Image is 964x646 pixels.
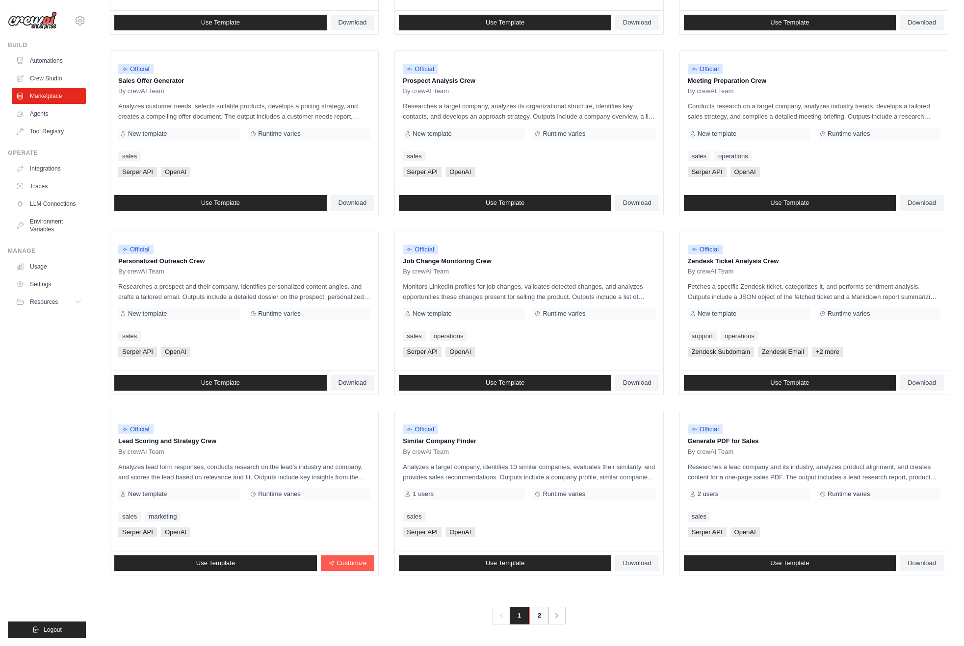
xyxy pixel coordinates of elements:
[145,512,181,522] a: marketing
[623,379,651,387] span: Download
[258,490,301,498] span: Runtime varies
[118,347,157,357] span: Serper API
[688,151,710,161] a: sales
[493,607,566,624] nav: Pagination
[118,527,157,537] span: Serper API
[399,555,611,571] a: Use Template
[688,448,734,456] span: By crewAI Team
[900,15,944,30] a: Download
[698,130,736,138] span: New template
[403,268,449,275] span: By crewAI Team
[403,76,655,86] p: Prospect Analysis Crew
[128,130,167,138] span: New template
[688,268,734,275] span: By crewAI Team
[339,19,367,26] span: Download
[688,167,727,177] span: Serper API
[258,130,301,138] span: Runtime varies
[510,607,529,624] span: 1
[623,559,651,567] span: Download
[403,245,438,254] span: Official
[730,167,760,177] span: OpenAI
[128,490,167,498] span: New template
[688,462,940,482] p: Researches a lead company and its industry, analyzes product alignment, and creates content for a...
[688,245,723,254] span: Official
[403,151,425,161] a: sales
[12,106,86,122] a: Agents
[688,527,727,537] span: Serper API
[770,379,809,387] span: Use Template
[118,436,370,446] p: Lead Scoring and Strategy Crew
[118,76,370,86] p: Sales Offer Generator
[8,41,86,49] div: Build
[114,555,317,571] a: Use Template
[908,559,936,567] span: Download
[403,424,438,434] span: Official
[812,347,843,357] span: +2 more
[118,245,154,254] span: Official
[118,87,164,95] span: By crewAI Team
[543,310,585,318] span: Runtime varies
[688,281,940,302] p: Fetches a specific Zendesk ticket, categorizes it, and performs sentiment analysis. Outputs inclu...
[758,347,808,357] span: Zendesk Email
[770,559,809,567] span: Use Template
[118,268,164,275] span: By crewAI Team
[12,259,86,274] a: Usage
[12,161,86,176] a: Integrations
[908,19,936,26] span: Download
[331,375,375,391] a: Download
[8,149,86,157] div: Operate
[201,19,240,26] span: Use Template
[331,195,375,211] a: Download
[12,88,86,104] a: Marketplace
[399,195,611,211] a: Use Template
[445,527,475,537] span: OpenAI
[908,199,936,207] span: Download
[688,424,723,434] span: Official
[118,167,157,177] span: Serper API
[688,256,940,266] p: Zendesk Ticket Analysis Crew
[201,199,240,207] span: Use Template
[684,15,896,30] a: Use Template
[900,195,944,211] a: Download
[770,199,809,207] span: Use Template
[399,15,611,30] a: Use Template
[908,379,936,387] span: Download
[623,19,651,26] span: Download
[445,167,475,177] span: OpenAI
[698,490,719,498] span: 2 users
[413,310,451,318] span: New template
[399,375,611,391] a: Use Template
[114,15,327,30] a: Use Template
[403,331,425,341] a: sales
[118,101,370,122] p: Analyzes customer needs, selects suitable products, develops a pricing strategy, and creates a co...
[339,199,367,207] span: Download
[615,15,659,30] a: Download
[688,331,717,341] a: support
[698,310,736,318] span: New template
[688,436,940,446] p: Generate PDF for Sales
[684,555,896,571] a: Use Template
[44,626,62,634] span: Logout
[688,87,734,95] span: By crewAI Team
[828,490,870,498] span: Runtime varies
[12,124,86,139] a: Tool Registry
[403,256,655,266] p: Job Change Monitoring Crew
[529,607,549,624] a: 2
[403,347,442,357] span: Serper API
[321,555,374,571] a: Customize
[118,331,141,341] a: sales
[12,294,86,310] button: Resources
[403,436,655,446] p: Similar Company Finder
[403,281,655,302] p: Monitors LinkedIn profiles for job changes, validates detected changes, and analyzes opportunitie...
[118,424,154,434] span: Official
[828,130,870,138] span: Runtime varies
[403,101,655,122] p: Researches a target company, analyzes its organizational structure, identifies key contacts, and ...
[721,331,758,341] a: operations
[403,87,449,95] span: By crewAI Team
[339,379,367,387] span: Download
[403,527,442,537] span: Serper API
[114,375,327,391] a: Use Template
[403,167,442,177] span: Serper API
[730,527,760,537] span: OpenAI
[403,64,438,74] span: Official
